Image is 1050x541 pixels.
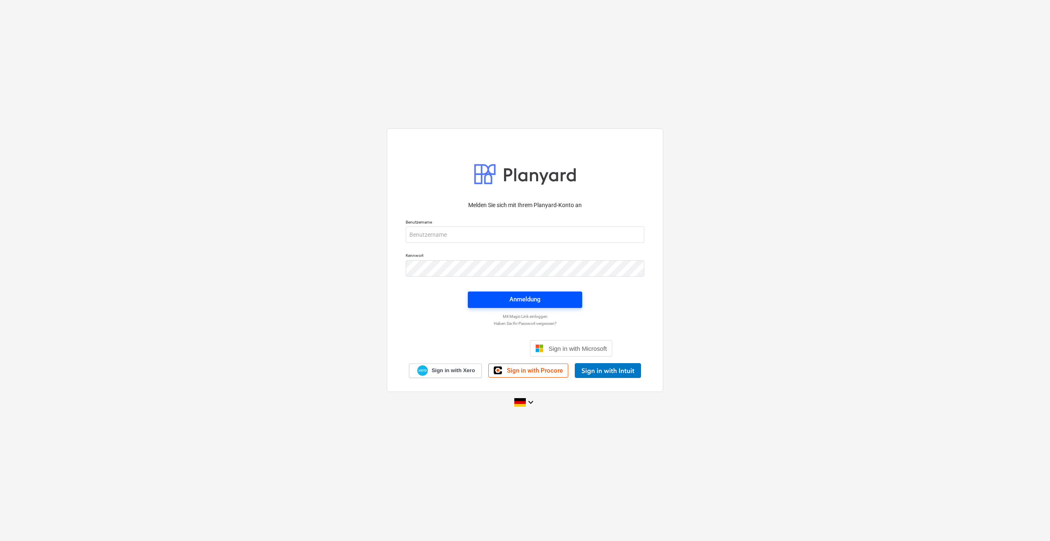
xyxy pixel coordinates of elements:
[406,219,644,226] p: Benutzername
[417,365,428,376] img: Xero logo
[535,344,544,352] img: Microsoft logo
[406,201,644,210] p: Melden Sie sich mit Ihrem Planyard-Konto an
[507,367,563,374] span: Sign in with Procore
[468,291,582,308] button: Anmeldung
[402,321,648,326] a: Haben Sie Ihr Passwort vergessen?
[406,253,644,260] p: Kennwort
[406,226,644,243] input: Benutzername
[434,339,527,357] iframe: Schaltfläche „Über Google anmelden“
[432,367,475,374] span: Sign in with Xero
[526,397,536,407] i: keyboard_arrow_down
[548,345,607,352] span: Sign in with Microsoft
[409,364,482,378] a: Sign in with Xero
[509,294,541,305] div: Anmeldung
[488,364,568,378] a: Sign in with Procore
[1009,501,1050,541] iframe: Chat Widget
[402,314,648,319] a: Mit Magic Link einloggen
